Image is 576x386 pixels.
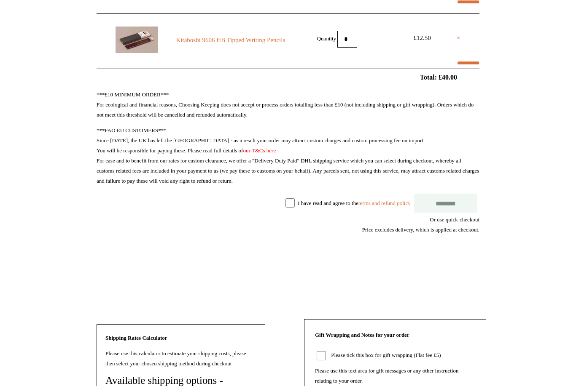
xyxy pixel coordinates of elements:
a: × [457,33,460,43]
p: ***FAO EU CUSTOMERS*** Since [DATE], the UK has left the [GEOGRAPHIC_DATA] - as a result your ord... [97,125,479,186]
label: I have read and agree to the [298,200,410,206]
div: Price excludes delivery, which is applied at checkout. [97,225,479,235]
a: our T&Cs here [243,147,276,154]
label: Quantity [317,35,336,41]
strong: Gift Wrapping and Notes for your order [315,332,409,338]
label: Please tick this box for gift wrapping (Flat fee £5) [329,352,441,358]
div: Or use quick-checkout [97,215,479,235]
a: terms and refund policy [358,200,411,206]
img: Kitaboshi 9606 HB Tipped Writing Pencils [116,27,158,53]
label: Please use this text area for gift messages or any other instruction relating to your order. [315,367,458,384]
iframe: PayPal-paypal [416,265,479,288]
div: £12.50 [403,33,441,43]
p: Please use this calculator to estimate your shipping costs, please then select your chosen shippi... [105,349,256,369]
h2: Total: £40.00 [77,73,499,81]
a: Kitaboshi 9606 HB Tipped Writing Pencils [173,35,288,45]
p: ***£10 MINIMUM ORDER*** For ecological and financial reasons, Choosing Keeping does not accept or... [97,90,479,120]
strong: Shipping Rates Calculator [105,335,167,341]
